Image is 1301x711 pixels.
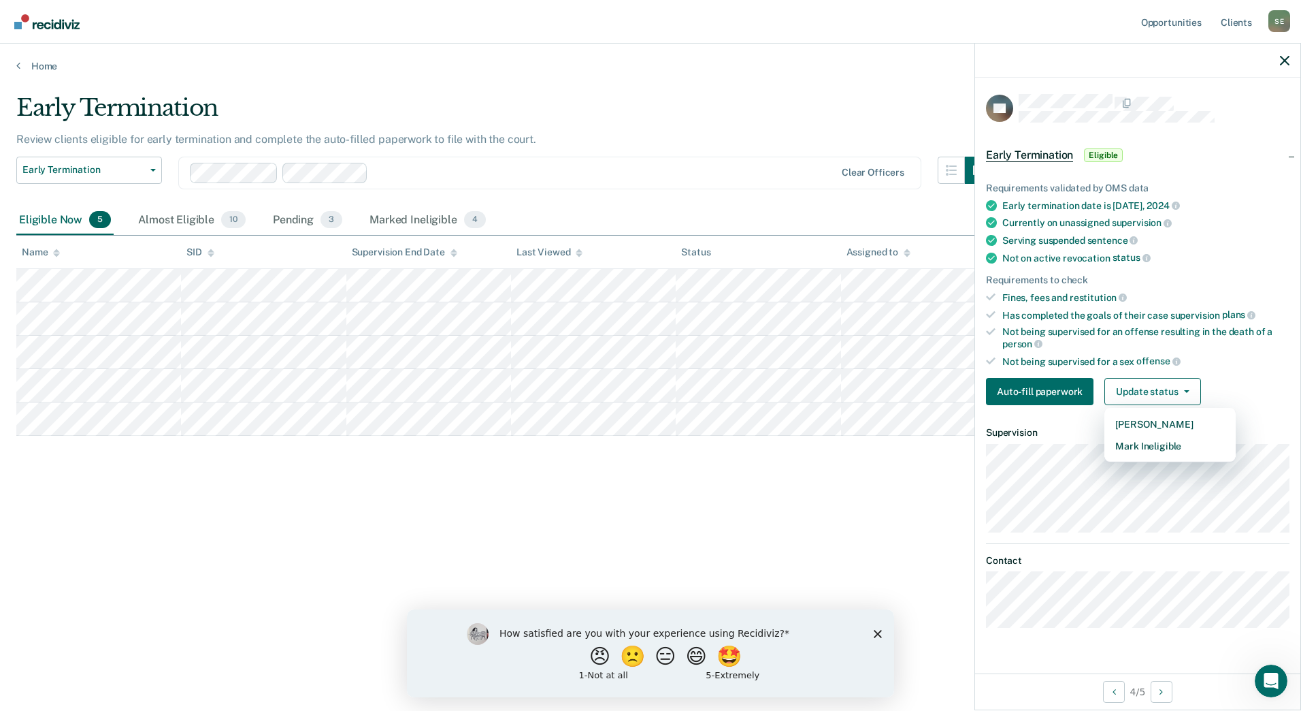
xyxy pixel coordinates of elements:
button: Mark Ineligible [1104,435,1236,457]
div: Name [22,247,60,258]
span: supervision [1112,217,1172,228]
a: Navigate to form link [986,378,1099,405]
div: Fines, fees and [1002,291,1289,304]
div: Early TerminationEligible [975,133,1300,177]
div: Requirements validated by OMS data [986,183,1289,194]
button: Next Opportunity [1151,681,1172,703]
dt: Supervision [986,427,1289,439]
div: Serving suspended [1002,234,1289,247]
div: Currently on unassigned [1002,217,1289,229]
div: Assigned to [846,247,910,258]
button: Update status [1104,378,1200,405]
div: Almost Eligible [135,206,248,236]
div: Status [681,247,710,258]
div: Not on active revocation [1002,252,1289,264]
span: person [1002,338,1042,349]
button: Previous Opportunity [1103,681,1125,703]
img: Recidiviz [14,14,80,29]
span: 2024 [1147,200,1179,211]
span: status [1113,252,1151,263]
span: Early Termination [22,164,145,176]
div: Marked Ineligible [367,206,489,236]
div: S E [1268,10,1290,32]
a: Home [16,60,1285,72]
span: 3 [320,211,342,229]
span: Early Termination [986,148,1073,162]
div: Early Termination [16,94,992,133]
div: SID [186,247,214,258]
div: Has completed the goals of their case supervision [1002,309,1289,321]
span: Eligible [1084,148,1123,162]
p: Review clients eligible for early termination and complete the auto-filled paperwork to file with... [16,133,536,146]
span: sentence [1087,235,1138,246]
span: plans [1222,309,1255,320]
button: Auto-fill paperwork [986,378,1093,405]
div: Clear officers [842,167,904,178]
dt: Contact [986,555,1289,567]
iframe: Intercom live chat [1255,665,1287,697]
span: 5 [89,211,111,229]
div: Pending [270,206,345,236]
div: Not being supervised for an offense resulting in the death of a [1002,326,1289,349]
span: 4 [464,211,486,229]
div: Requirements to check [986,274,1289,286]
div: Eligible Now [16,206,114,236]
div: Early termination date is [DATE], [1002,200,1289,212]
div: 4 / 5 [975,674,1300,710]
button: [PERSON_NAME] [1104,413,1236,435]
span: 10 [221,211,246,229]
div: Supervision End Date [352,247,457,258]
span: offense [1136,355,1181,366]
span: restitution [1070,292,1127,303]
button: Profile dropdown button [1268,10,1290,32]
div: Last Viewed [516,247,582,258]
iframe: Survey by Kim from Recidiviz [407,610,894,697]
div: Not being supervised for a sex [1002,355,1289,368]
